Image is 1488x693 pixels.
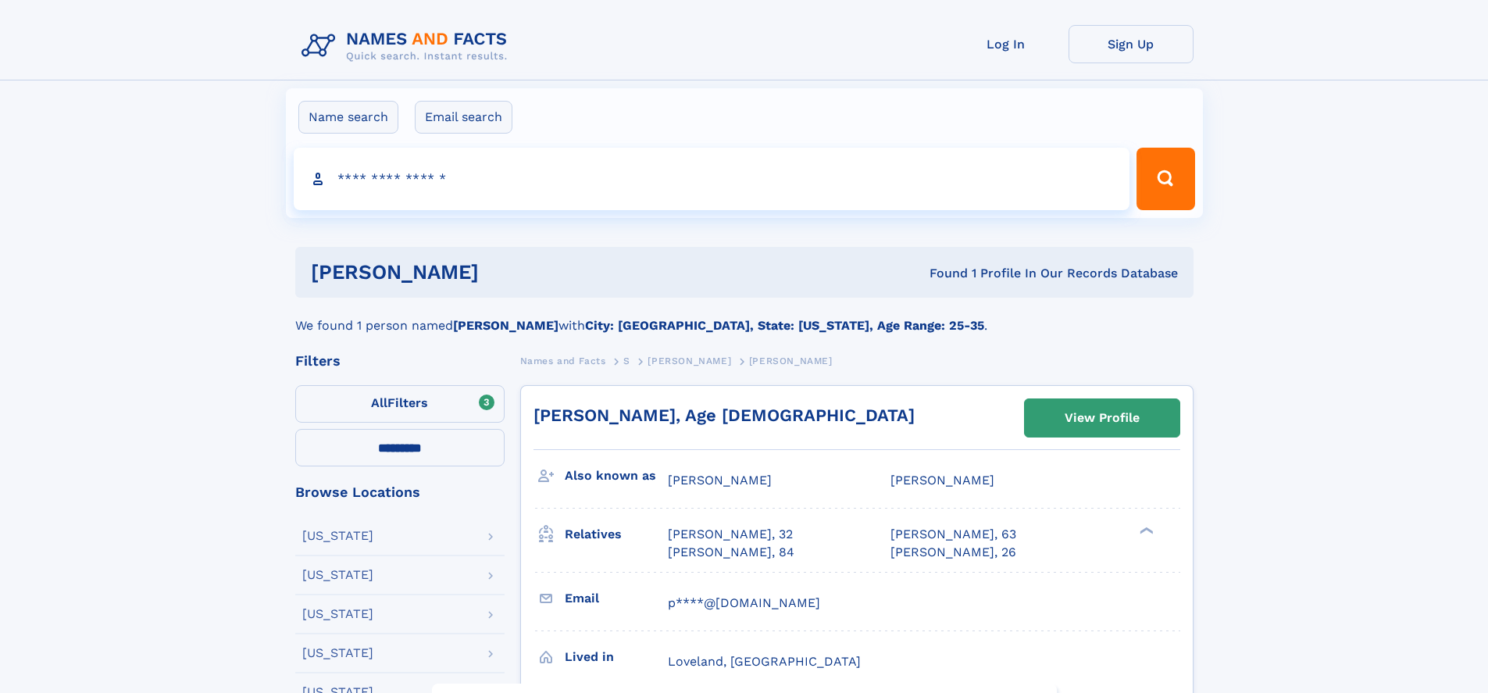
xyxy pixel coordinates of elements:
a: Names and Facts [520,351,606,370]
span: Loveland, [GEOGRAPHIC_DATA] [668,654,861,669]
a: [PERSON_NAME], 32 [668,526,793,543]
h3: Email [565,585,668,612]
a: [PERSON_NAME], Age [DEMOGRAPHIC_DATA] [533,405,915,425]
h3: Relatives [565,521,668,548]
h1: [PERSON_NAME] [311,263,705,282]
div: Browse Locations [295,485,505,499]
div: We found 1 person named with . [295,298,1194,335]
div: [US_STATE] [302,608,373,620]
span: All [371,395,387,410]
label: Email search [415,101,512,134]
a: Sign Up [1069,25,1194,63]
a: S [623,351,630,370]
div: Filters [295,354,505,368]
b: City: [GEOGRAPHIC_DATA], State: [US_STATE], Age Range: 25-35 [585,318,984,333]
div: [US_STATE] [302,647,373,659]
div: [US_STATE] [302,530,373,542]
a: View Profile [1025,399,1179,437]
span: [PERSON_NAME] [668,473,772,488]
div: Found 1 Profile In Our Records Database [704,265,1178,282]
a: Log In [944,25,1069,63]
input: search input [294,148,1130,210]
a: [PERSON_NAME], 26 [890,544,1016,561]
span: S [623,355,630,366]
h3: Lived in [565,644,668,670]
a: [PERSON_NAME], 63 [890,526,1016,543]
a: [PERSON_NAME] [648,351,731,370]
b: [PERSON_NAME] [453,318,558,333]
div: View Profile [1065,400,1140,436]
div: [US_STATE] [302,569,373,581]
div: ❯ [1136,526,1154,536]
span: [PERSON_NAME] [648,355,731,366]
label: Filters [295,385,505,423]
button: Search Button [1137,148,1194,210]
h3: Also known as [565,463,668,489]
span: [PERSON_NAME] [749,355,833,366]
span: [PERSON_NAME] [890,473,994,488]
a: [PERSON_NAME], 84 [668,544,794,561]
img: Logo Names and Facts [295,25,520,67]
label: Name search [298,101,398,134]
